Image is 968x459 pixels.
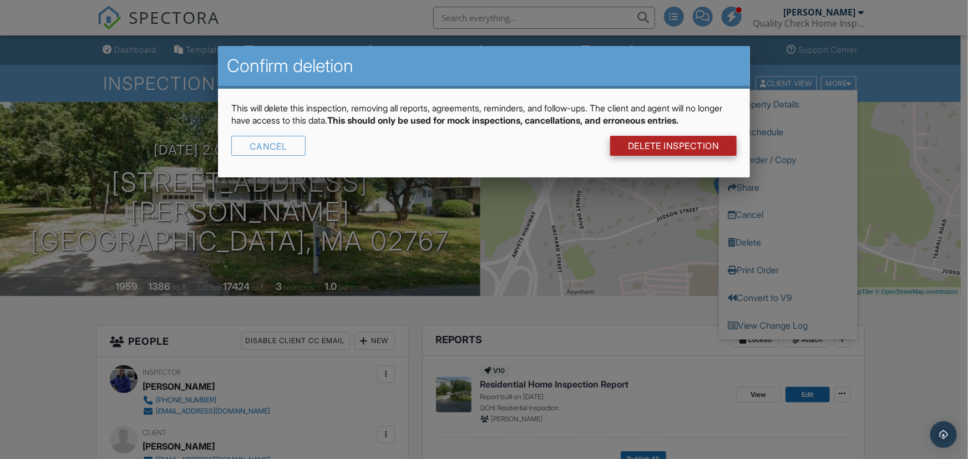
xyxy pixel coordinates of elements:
p: This will delete this inspection, removing all reports, agreements, reminders, and follow-ups. Th... [231,102,737,127]
div: Open Intercom Messenger [930,421,957,448]
strong: This should only be used for mock inspections, cancellations, and erroneous entries. [328,115,679,126]
a: DELETE Inspection [610,136,737,156]
h2: Confirm deletion [227,55,742,77]
div: Cancel [231,136,306,156]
